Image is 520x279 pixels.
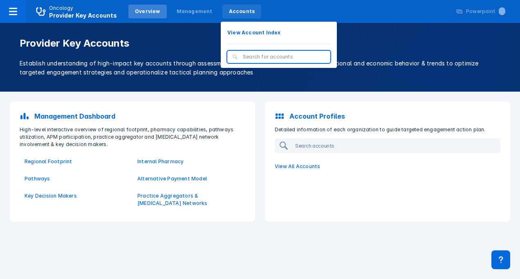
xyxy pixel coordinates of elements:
[25,158,128,165] a: Regional Footprint
[227,29,281,36] p: View Account Index
[20,38,500,49] h1: Provider Key Accounts
[491,250,510,269] div: Contact Support
[292,139,500,152] input: Search accounts
[15,126,250,148] p: High-level interactive overview of regional footprint, pharmacy capabilities, pathways utilizatio...
[49,12,117,19] span: Provider Key Accounts
[34,111,115,121] p: Management Dashboard
[20,59,500,77] p: Establish understanding of high-impact key accounts through assessment of indication-specific cli...
[15,106,250,126] a: Management Dashboard
[229,8,255,15] div: Accounts
[221,27,337,39] button: View Account Index
[177,8,213,15] div: Management
[170,4,219,18] a: Management
[466,8,505,15] div: Powerpoint
[270,158,505,175] a: View All Accounts
[49,4,74,12] p: Oncology
[222,4,262,18] a: Accounts
[137,192,240,207] a: Practice Aggregators & [MEDICAL_DATA] Networks
[135,8,160,15] div: Overview
[289,111,345,121] p: Account Profiles
[25,192,128,200] a: Key Decision Makers
[128,4,167,18] a: Overview
[270,106,505,126] a: Account Profiles
[243,53,325,61] input: Search for accounts
[270,126,505,133] p: Detailed information of each organization to guide targeted engagement action plan.
[137,175,240,182] a: Alternative Payment Model
[25,175,128,182] a: Pathways
[137,158,240,165] a: Internal Pharmacy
